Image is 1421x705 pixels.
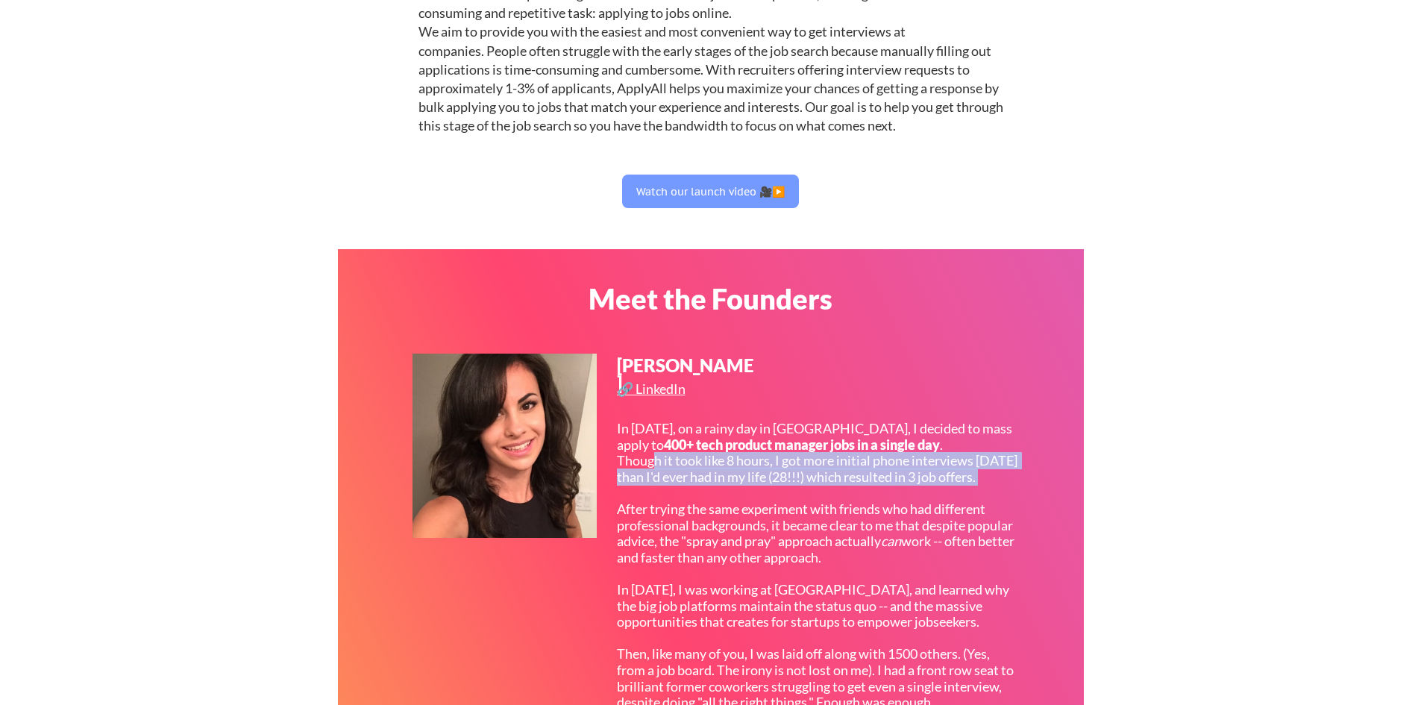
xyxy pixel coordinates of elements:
div: 🔗 LinkedIn [617,382,689,395]
em: can [881,533,901,549]
strong: 400+ tech product manager jobs in a single day [664,436,940,453]
div: Meet the Founders [519,284,902,313]
div: [PERSON_NAME] [617,357,756,392]
a: 🔗 LinkedIn [617,382,689,401]
button: Watch our launch video 🎥▶️ [622,175,799,208]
